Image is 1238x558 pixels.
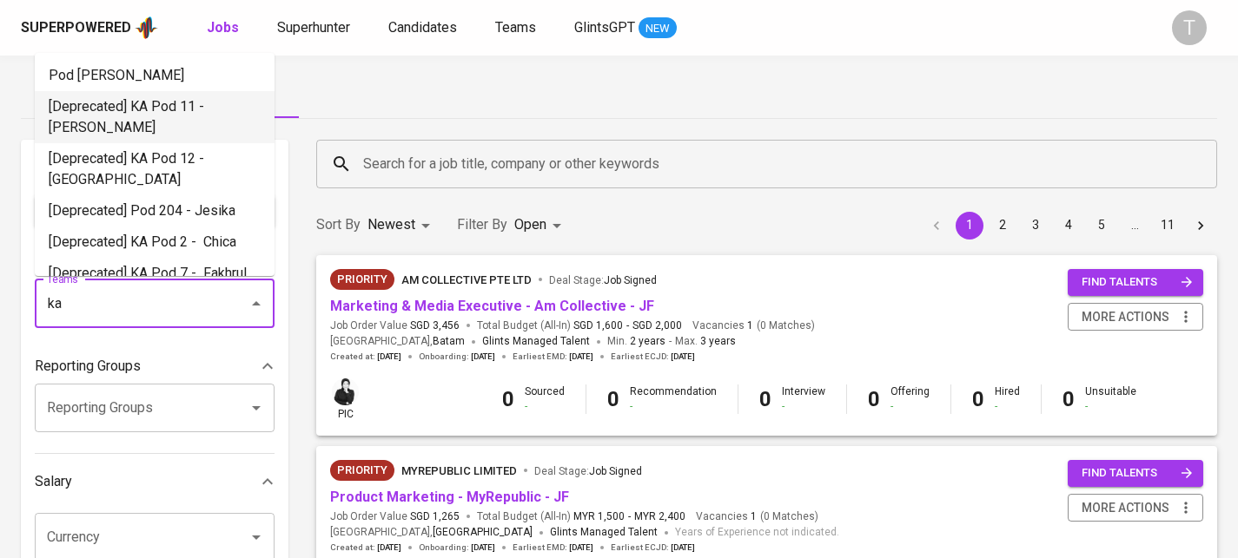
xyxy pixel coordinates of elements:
span: more actions [1082,497,1169,519]
button: Go to page 5 [1088,212,1116,240]
div: Reporting Groups [35,349,275,384]
div: New Job received from Demand Team [330,269,394,290]
button: find talents [1068,269,1203,296]
a: Superpoweredapp logo [21,15,158,41]
div: Salary [35,464,275,499]
span: Total Budget (All-In) [477,318,682,333]
div: - [782,399,825,414]
div: pic [330,377,361,422]
div: Sourced [525,384,565,414]
span: Job Signed [589,465,642,477]
button: Go to page 11 [1154,212,1182,240]
span: Priority [330,271,394,288]
p: Salary [35,471,72,492]
span: more actions [1082,306,1169,328]
span: Job Order Value [330,509,460,524]
b: 0 [972,387,984,411]
img: app logo [135,15,158,41]
b: 0 [502,387,514,411]
span: Created at : [330,542,401,554]
li: [Deprecated] KA Pod 7 - Fakhrul [35,258,275,289]
span: MYR 2,400 [634,509,685,524]
div: Unsuitable [1085,384,1136,414]
div: Teams [35,245,275,279]
span: Batam [433,333,465,351]
a: Jobs [207,17,242,39]
span: [GEOGRAPHIC_DATA] , [330,333,465,351]
span: Vacancies ( 0 Matches ) [696,509,818,524]
span: [GEOGRAPHIC_DATA] , [330,524,533,542]
span: Created at : [330,351,401,363]
div: - [525,399,565,414]
div: - [630,399,717,414]
span: Glints Managed Talent [482,335,590,347]
span: 1 [745,318,753,333]
button: more actions [1068,494,1203,522]
span: Deal Stage : [549,274,657,286]
span: Open [514,216,546,233]
div: T [1172,10,1207,45]
span: Earliest ECJD : [611,351,695,363]
span: - [626,318,629,333]
span: SGD 3,456 [410,318,460,333]
nav: pagination navigation [920,212,1217,240]
span: [GEOGRAPHIC_DATA] [433,524,533,542]
div: New Job received from Demand Team [330,460,394,481]
span: MyRepublic Limited [401,464,517,477]
button: Go to page 3 [1022,212,1049,240]
button: Close [244,292,268,316]
div: Newest [367,209,436,241]
span: Deal Stage : [534,465,642,477]
a: GlintsGPT NEW [574,17,677,39]
span: Teams [495,19,536,36]
b: 0 [868,387,880,411]
span: Earliest EMD : [513,542,593,554]
div: Hired [995,384,1020,414]
div: - [995,399,1020,414]
button: more actions [1068,303,1203,332]
img: medwi@glints.com [332,378,359,405]
span: My Jobs [31,87,149,108]
span: find talents [1082,272,1193,292]
span: Earliest ECJD : [611,542,695,554]
span: [DATE] [671,351,695,363]
span: [DATE] [671,542,695,554]
span: [DATE] [377,351,401,363]
button: Go to page 2 [989,212,1016,240]
span: find talents [1082,463,1193,483]
span: Superhunter [277,19,350,36]
span: Candidates [388,19,457,36]
div: … [1121,216,1149,233]
p: Sort By [316,214,361,235]
div: Superpowered [21,18,131,38]
span: Priority [330,462,394,479]
a: Product Marketing - MyRepublic - JF [330,489,569,505]
p: Reporting Groups [35,356,141,377]
button: page 1 [956,212,983,240]
span: [DATE] [471,542,495,554]
b: 0 [607,387,619,411]
div: Recommendation [630,384,717,414]
span: AM Collective Pte Ltd [401,273,532,286]
li: [Deprecated] KA Pod 2 - Chica [35,226,275,258]
span: [DATE] [569,351,593,363]
b: 0 [1063,387,1075,411]
li: [Deprecated] KA Pod 11 - [PERSON_NAME] [35,91,275,143]
b: 0 [759,387,771,411]
span: - [628,509,631,524]
span: Onboarding : [419,351,495,363]
button: Open [244,396,268,420]
span: [DATE] [569,542,593,554]
span: Vacancies ( 0 Matches ) [692,318,815,333]
span: NEW [639,20,677,37]
span: [DATE] [471,351,495,363]
span: GlintsGPT [574,19,635,36]
span: Glints Managed Talent [550,526,658,538]
span: Onboarding : [419,542,495,554]
li: [Deprecated] Pod 204 - Jesika [35,195,275,226]
span: 2 years [630,335,665,347]
span: SGD 2,000 [632,318,682,333]
div: Interview [782,384,825,414]
span: MYR 1,500 [573,509,625,524]
a: Candidates [388,17,460,39]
